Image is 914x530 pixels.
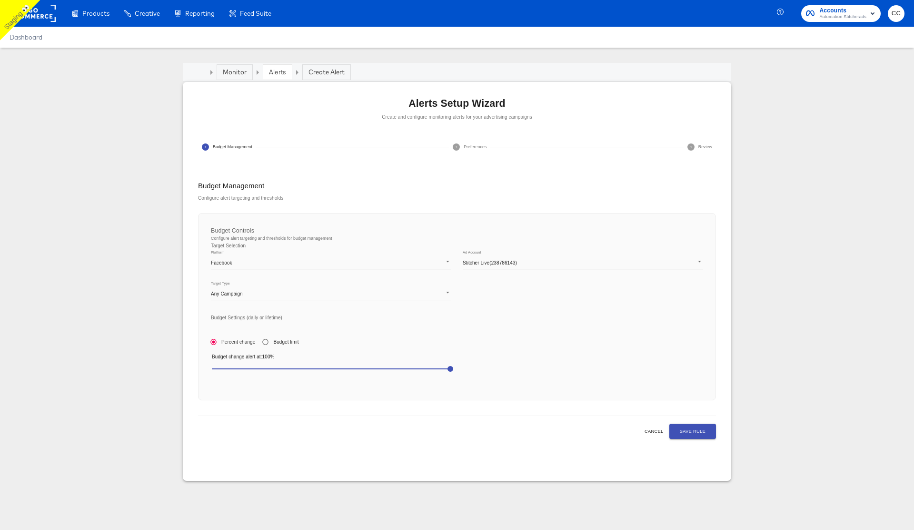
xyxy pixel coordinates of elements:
[644,428,664,435] span: Cancel
[269,68,286,76] a: Alerts
[240,10,271,17] span: Feed Suite
[308,68,345,77] div: Create Alert
[211,242,703,250] h6: Target Selection
[82,10,109,17] span: Products
[892,8,901,19] span: CC
[273,338,298,346] span: Budget limit
[456,146,457,149] text: 2
[463,257,703,269] div: Stitcher Live(238786143)
[639,424,669,439] button: Cancel
[211,288,451,300] div: Any Campaign
[198,113,716,121] p: Create and configure monitoring alerts for your advertising campaigns
[669,424,716,439] button: Save Rule
[819,13,866,21] span: Automation Stitcherads
[211,235,703,242] p: Configure alert targeting and thresholds for budget management
[198,194,283,202] p: Configure alert targeting and thresholds
[213,144,252,150] span: Budget Management
[698,144,712,150] span: Review
[211,314,703,322] h6: Budget Settings (daily or lifetime)
[464,144,487,150] span: Preferences
[198,181,283,191] h5: Budget Management
[463,251,481,255] label: Ad Account
[198,97,716,110] h4: Alerts Setup Wizard
[680,428,705,435] span: Save Rule
[690,146,692,149] text: 3
[223,68,247,77] div: Monitor
[135,10,160,17] span: Creative
[205,146,206,149] text: 1
[211,226,703,235] h6: Budget Controls
[212,353,450,360] p: Budget change alert at: 100 %
[211,257,451,269] div: Facebook
[10,33,42,41] a: Dashboard
[801,5,881,22] button: AccountsAutomation Stitcherads
[888,5,904,22] button: CC
[185,10,215,17] span: Reporting
[819,6,866,16] span: Accounts
[211,282,230,285] label: Target Type
[211,251,224,255] label: Platform
[221,338,255,346] span: Percent change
